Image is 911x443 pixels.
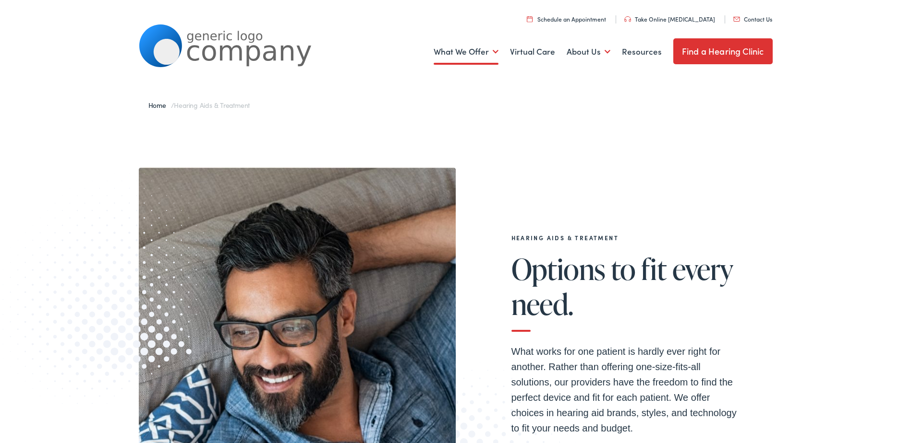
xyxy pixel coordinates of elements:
img: utility icon [733,17,740,22]
img: utility icon [527,16,533,22]
a: Contact Us [733,15,772,23]
span: / [148,100,250,110]
a: Home [148,100,171,110]
span: Options [511,253,606,285]
h2: Hearing Aids & Treatment [511,234,742,241]
a: Take Online [MEDICAL_DATA] [624,15,715,23]
span: fit [641,253,667,285]
a: Find a Hearing Clinic [673,38,773,64]
span: every [672,253,733,285]
a: Virtual Care [510,34,555,70]
a: Resources [622,34,662,70]
a: What We Offer [434,34,498,70]
span: Hearing Aids & Treatment [174,100,250,110]
p: What works for one patient is hardly ever right for another. Rather than offering one-size-fits-a... [511,344,742,436]
a: About Us [567,34,610,70]
a: Schedule an Appointment [527,15,606,23]
span: need. [511,288,573,320]
img: utility icon [624,16,631,22]
span: to [611,253,636,285]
